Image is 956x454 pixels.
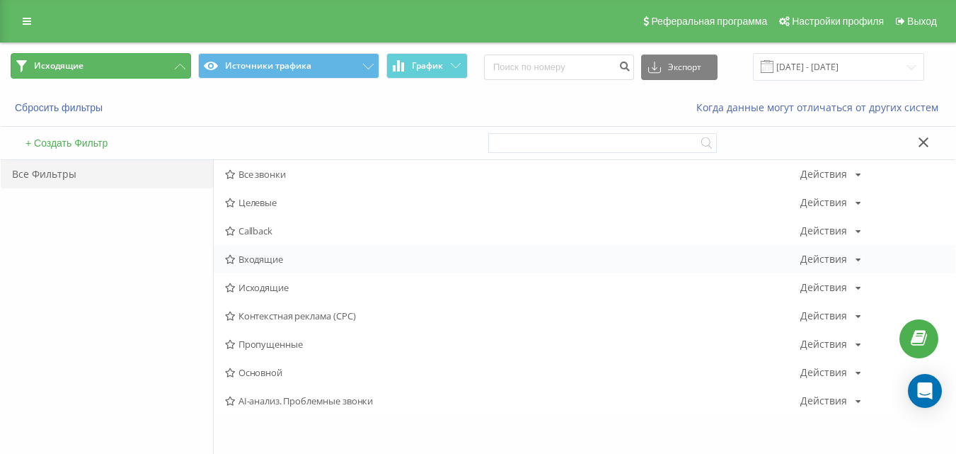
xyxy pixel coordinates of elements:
[198,53,379,79] button: Источники трафика
[21,137,112,149] button: + Создать Фильтр
[800,226,847,236] div: Действия
[225,198,800,208] span: Целевые
[225,311,800,321] span: Контекстная реклама (CPC)
[1,160,213,188] div: Все Фильтры
[484,55,634,80] input: Поиск по номеру
[225,368,800,378] span: Основной
[800,368,847,378] div: Действия
[412,61,443,71] span: График
[225,254,800,264] span: Входящие
[696,101,945,114] a: Когда данные могут отличаться от других систем
[800,283,847,293] div: Действия
[11,101,110,114] button: Сбросить фильтры
[800,396,847,406] div: Действия
[800,311,847,321] div: Действия
[800,254,847,264] div: Действия
[800,169,847,179] div: Действия
[914,136,934,151] button: Закрыть
[225,339,800,349] span: Пропущенные
[800,339,847,349] div: Действия
[225,169,800,179] span: Все звонки
[651,16,767,27] span: Реферальная программа
[11,53,191,79] button: Исходящие
[386,53,468,79] button: График
[225,396,800,406] span: AI-анализ. Проблемные звонки
[908,374,942,408] div: Open Intercom Messenger
[800,198,847,208] div: Действия
[225,283,800,293] span: Исходящие
[792,16,884,27] span: Настройки профиля
[34,60,83,72] span: Исходящие
[641,55,718,80] button: Экспорт
[907,16,937,27] span: Выход
[225,226,800,236] span: Callback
